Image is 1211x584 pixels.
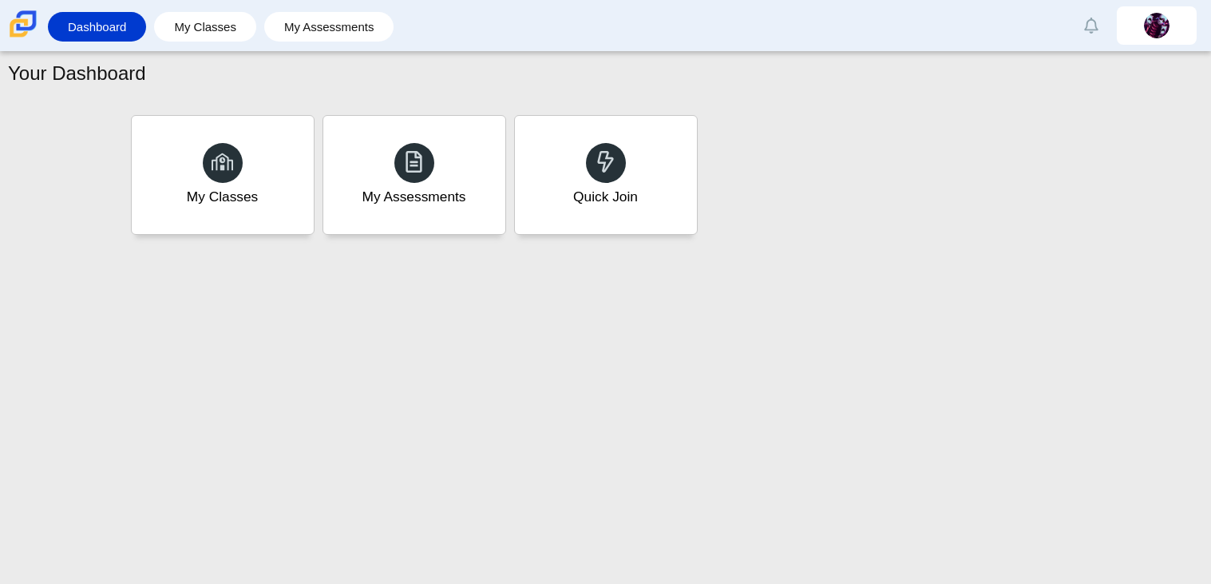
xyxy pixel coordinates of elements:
[8,60,146,87] h1: Your Dashboard
[1144,13,1169,38] img: adrian.sanchezmaqu.OsRxMx
[1074,8,1109,43] a: Alerts
[323,115,506,235] a: My Assessments
[56,12,138,42] a: Dashboard
[6,7,40,41] img: Carmen School of Science & Technology
[131,115,315,235] a: My Classes
[187,187,259,207] div: My Classes
[272,12,386,42] a: My Assessments
[1117,6,1197,45] a: adrian.sanchezmaqu.OsRxMx
[514,115,698,235] a: Quick Join
[573,187,638,207] div: Quick Join
[162,12,248,42] a: My Classes
[6,30,40,43] a: Carmen School of Science & Technology
[362,187,466,207] div: My Assessments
